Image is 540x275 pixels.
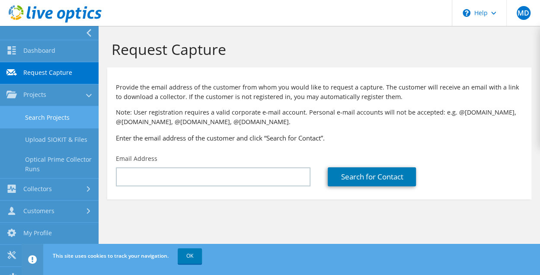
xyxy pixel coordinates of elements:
a: Search for Contact [328,167,416,186]
span: This site uses cookies to track your navigation. [53,252,169,259]
p: Note: User registration requires a valid corporate e-mail account. Personal e-mail accounts will ... [116,108,523,127]
p: Provide the email address of the customer from whom you would like to request a capture. The cust... [116,83,523,102]
svg: \n [463,9,470,17]
label: Email Address [116,154,157,163]
h1: Request Capture [112,40,523,58]
h3: Enter the email address of the customer and click “Search for Contact”. [116,133,523,143]
a: OK [178,248,202,264]
span: MD [517,6,530,20]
